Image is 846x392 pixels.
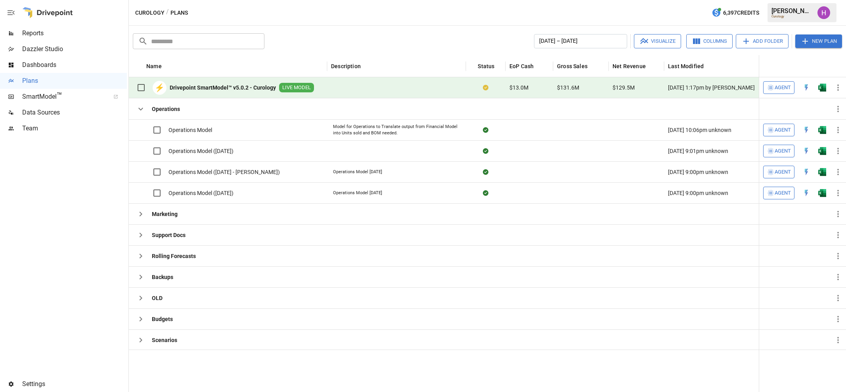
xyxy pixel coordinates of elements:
span: Operations Model ([DATE] - [PERSON_NAME]) [168,168,280,176]
div: Operations Model [DATE] [333,190,382,196]
div: Status [478,63,494,69]
div: Open in Excel [818,126,826,134]
button: Harry Antonio [813,2,835,24]
div: Gross Sales [557,63,588,69]
div: Open in Quick Edit [802,168,810,176]
div: Open in Quick Edit [802,147,810,155]
img: excel-icon.76473adf.svg [818,147,826,155]
div: Open in Excel [818,84,826,92]
div: [DATE] 9:00pm unknown [664,182,763,203]
b: Support Docs [152,231,186,239]
button: Agent [763,166,794,178]
button: 6,397Credits [708,6,762,20]
span: SmartModel [22,92,105,101]
b: OLD [152,294,163,302]
span: $13.0M [509,84,528,92]
button: Agent [763,124,794,136]
img: quick-edit-flash.b8aec18c.svg [802,84,810,92]
img: quick-edit-flash.b8aec18c.svg [802,189,810,197]
div: [DATE] 1:17pm by [PERSON_NAME] [664,77,763,98]
button: [DATE] – [DATE] [534,34,627,48]
button: Agent [763,81,794,94]
div: Last Modified [668,63,704,69]
div: / [166,8,169,18]
span: 6,397 Credits [723,8,759,18]
span: Agent [775,83,791,92]
div: Open in Excel [818,147,826,155]
div: [DATE] 10:06pm unknown [664,119,763,140]
img: excel-icon.76473adf.svg [818,84,826,92]
span: Agent [775,147,791,156]
b: Scenarios [152,336,177,344]
img: quick-edit-flash.b8aec18c.svg [802,126,810,134]
button: New Plan [795,34,842,48]
div: Name [146,63,162,69]
span: Plans [22,76,127,86]
button: Agent [763,187,794,199]
div: Model for Operations to Translate output from Financial Model into Units sold and BOM needed. [333,124,460,136]
span: Data Sources [22,108,127,117]
div: [DATE] 9:00pm unknown [664,161,763,182]
span: LIVE MODEL [279,84,314,92]
div: [DATE] 9:01pm unknown [664,140,763,161]
div: Your plan has changes in Excel that are not reflected in the Drivepoint Data Warehouse, select "S... [483,84,488,92]
span: Team [22,124,127,133]
button: Add Folder [736,34,789,48]
img: excel-icon.76473adf.svg [818,168,826,176]
div: Description [331,63,361,69]
div: Open in Excel [818,168,826,176]
div: Sync complete [483,189,488,197]
div: EoP Cash [509,63,534,69]
button: Visualize [634,34,681,48]
div: Net Revenue [612,63,646,69]
img: quick-edit-flash.b8aec18c.svg [802,168,810,176]
span: Agent [775,168,791,177]
div: Open in Quick Edit [802,189,810,197]
b: Operations [152,105,180,113]
div: Sync complete [483,147,488,155]
span: Operations Model ([DATE]) [168,189,234,197]
div: Open in Quick Edit [802,84,810,92]
span: Reports [22,29,127,38]
button: Curology [135,8,165,18]
div: [PERSON_NAME] [771,7,813,15]
img: excel-icon.76473adf.svg [818,189,826,197]
div: Open in Quick Edit [802,126,810,134]
img: Harry Antonio [817,6,830,19]
span: Agent [775,189,791,198]
b: Rolling Forecasts [152,252,196,260]
span: Operations Model [168,126,212,134]
b: Budgets [152,315,173,323]
span: $131.6M [557,84,579,92]
div: Open in Excel [818,189,826,197]
img: quick-edit-flash.b8aec18c.svg [802,147,810,155]
span: Operations Model ([DATE]) [168,147,234,155]
span: $129.5M [612,84,635,92]
div: Sync complete [483,168,488,176]
span: Dazzler Studio [22,44,127,54]
b: Marketing [152,210,178,218]
button: Columns [686,34,733,48]
b: Backups [152,273,173,281]
div: Operations Model [DATE] [333,169,382,175]
span: Settings [22,379,127,389]
div: Sync complete [483,126,488,134]
span: Agent [775,126,791,135]
span: ™ [57,91,62,101]
span: Dashboards [22,60,127,70]
img: excel-icon.76473adf.svg [818,126,826,134]
div: ⚡ [153,81,167,95]
button: Agent [763,145,794,157]
div: Curology [771,15,813,18]
b: Drivepoint SmartModel™ v5.0.2 - Curology [170,84,276,92]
